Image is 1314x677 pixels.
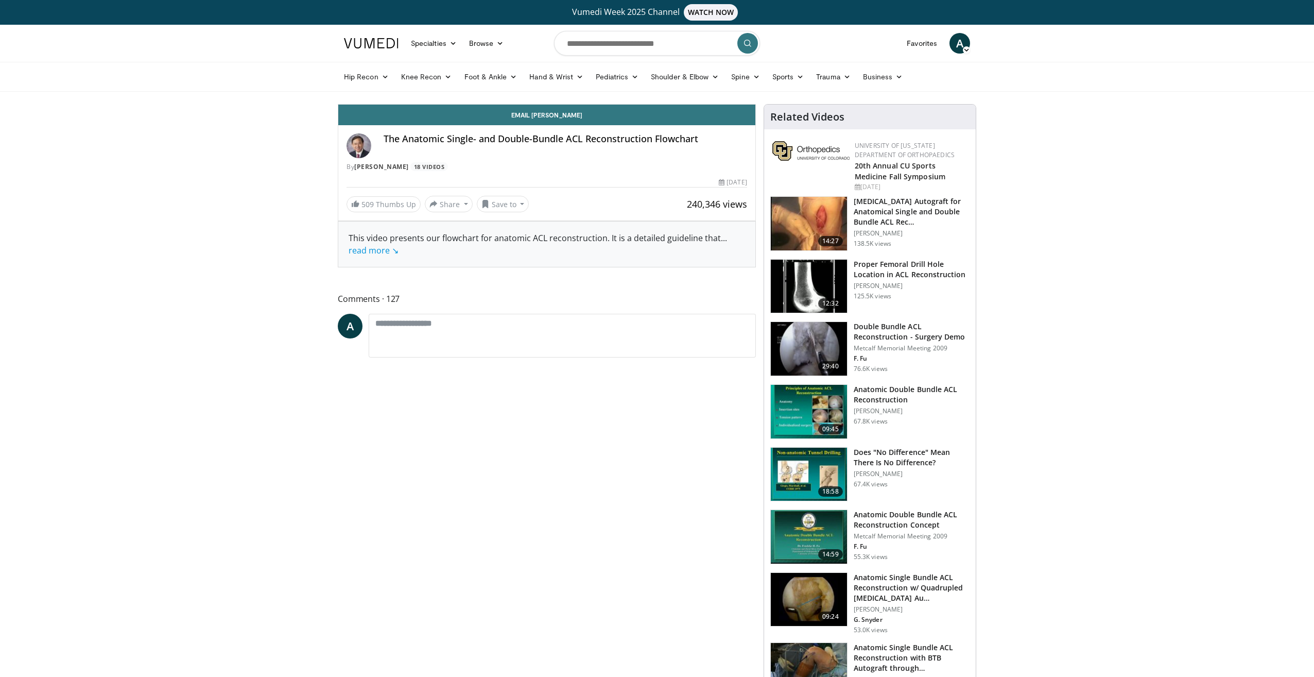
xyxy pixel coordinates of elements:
[854,354,970,363] p: F. Fu
[645,66,725,87] a: Shoulder & Elbow
[949,33,970,54] a: A
[854,407,970,415] p: [PERSON_NAME]
[771,260,847,313] img: Title_01_100001165_3.jpg.150x105_q85_crop-smart_upscale.jpg
[810,66,857,87] a: Trauma
[854,480,888,488] p: 67.4K views
[818,612,843,622] span: 09:24
[770,384,970,439] a: 09:45 Anatomic Double Bundle ACL Reconstruction [PERSON_NAME] 67.8K views
[384,133,747,145] h4: The Anatomic Single- and Double-Bundle ACL Reconstruction Flowchart
[854,259,970,280] h3: Proper Femoral Drill Hole Location in ACL Reconstruction
[523,66,590,87] a: Hand & Wrist
[347,133,371,158] img: Avatar
[338,66,395,87] a: Hip Recon
[818,549,843,560] span: 14:59
[854,642,970,673] h3: Anatomic Single Bundle ACL Reconstruction with BTB Autograft through…
[338,105,755,125] a: Email [PERSON_NAME]
[725,66,766,87] a: Spine
[771,385,847,438] img: 38685_0000_3.png.150x105_q85_crop-smart_upscale.jpg
[405,33,463,54] a: Specialties
[857,66,909,87] a: Business
[770,447,970,502] a: 18:58 Does "No Difference" Mean There Is No Difference? [PERSON_NAME] 67.4K views
[855,182,967,192] div: [DATE]
[410,162,448,171] a: 18 Videos
[855,141,955,159] a: University of [US_STATE] Department of Orthopaedics
[590,66,645,87] a: Pediatrics
[854,365,888,373] p: 76.6K views
[338,314,362,338] a: A
[719,178,747,187] div: [DATE]
[770,196,970,251] a: 14:27 [MEDICAL_DATA] Autograft for Anatomical Single and Double Bundle ACL Rec… [PERSON_NAME] 138...
[854,229,970,238] p: [PERSON_NAME]
[854,543,970,551] p: F. Fu
[458,66,524,87] a: Foot & Ankle
[854,510,970,530] h3: Anatomic Double Bundle ACL Reconstruction Concept
[361,199,374,209] span: 509
[854,344,970,352] p: Metcalf Memorial Meeting 2009
[347,196,421,212] a: 509 Thumbs Up
[854,553,888,561] p: 55.3K views
[770,572,970,634] a: 09:24 Anatomic Single Bundle ACL Reconstruction w/ Quadrupled [MEDICAL_DATA] Au… [PERSON_NAME] G....
[771,573,847,627] img: 242096_0001_1.png.150x105_q85_crop-smart_upscale.jpg
[463,33,510,54] a: Browse
[854,321,970,342] h3: Double Bundle ACL Reconstruction - Surgery Demo
[854,384,970,405] h3: Anatomic Double Bundle ACL Reconstruction
[818,361,843,371] span: 29:40
[854,605,970,614] p: [PERSON_NAME]
[770,259,970,314] a: 12:32 Proper Femoral Drill Hole Location in ACL Reconstruction [PERSON_NAME] 125.5K views
[349,232,745,257] div: This video presents our flowchart for anatomic ACL reconstruction. It is a detailed guideline that
[818,298,843,309] span: 12:32
[854,282,970,290] p: [PERSON_NAME]
[854,417,888,426] p: 67.8K views
[338,292,756,306] span: Comments 127
[854,196,970,227] h3: [MEDICAL_DATA] Autograft for Anatomical Single and Double Bundle ACL Rec…
[854,626,888,634] p: 53.0K views
[345,4,969,21] a: Vumedi Week 2025 ChannelWATCH NOW
[477,196,529,212] button: Save to
[425,196,473,212] button: Share
[395,66,458,87] a: Knee Recon
[854,292,891,300] p: 125.5K views
[901,33,943,54] a: Favorites
[854,616,970,624] p: G. Snyder
[770,510,970,564] a: 14:59 Anatomic Double Bundle ACL Reconstruction Concept Metcalf Memorial Meeting 2009 F. Fu 55.3K...
[344,38,399,48] img: VuMedi Logo
[687,198,747,210] span: 240,346 views
[770,111,844,123] h4: Related Videos
[772,141,850,161] img: 355603a8-37da-49b6-856f-e00d7e9307d3.png.150x105_q85_autocrop_double_scale_upscale_version-0.2.png
[854,240,891,248] p: 138.5K views
[770,321,970,376] a: 29:40 Double Bundle ACL Reconstruction - Surgery Demo Metcalf Memorial Meeting 2009 F. Fu 76.6K v...
[771,510,847,564] img: 651081_3.png.150x105_q85_crop-smart_upscale.jpg
[854,447,970,468] h3: Does "No Difference" Mean There Is No Difference?
[349,245,399,256] a: read more ↘
[554,31,760,56] input: Search topics, interventions
[354,162,409,171] a: [PERSON_NAME]
[818,486,843,497] span: 18:58
[854,532,970,540] p: Metcalf Memorial Meeting 2009
[771,197,847,250] img: 281064_0003_1.png.150x105_q85_crop-smart_upscale.jpg
[854,572,970,603] h3: Anatomic Single Bundle ACL Reconstruction w/ Quadrupled [MEDICAL_DATA] Au…
[818,236,843,246] span: 14:27
[855,161,945,181] a: 20th Annual CU Sports Medicine Fall Symposium
[771,448,847,501] img: Fu_No_Difference_1.png.150x105_q85_crop-smart_upscale.jpg
[347,162,747,172] div: By
[771,322,847,376] img: ffu_3.png.150x105_q85_crop-smart_upscale.jpg
[684,4,738,21] span: WATCH NOW
[854,470,970,478] p: [PERSON_NAME]
[766,66,810,87] a: Sports
[818,424,843,434] span: 09:45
